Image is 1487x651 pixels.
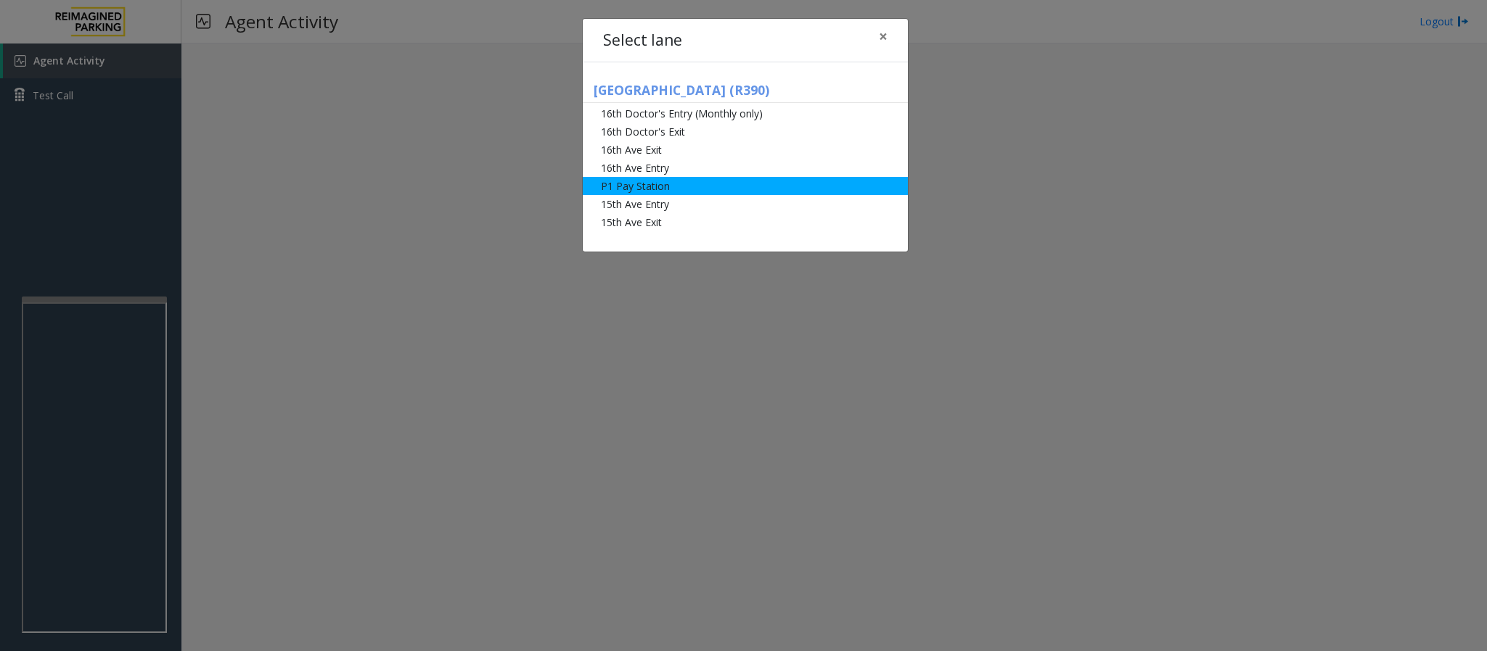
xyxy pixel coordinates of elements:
span: × [879,26,888,46]
li: 16th Ave Exit [583,141,908,159]
h5: [GEOGRAPHIC_DATA] (R390) [583,83,908,103]
li: 15th Ave Entry [583,195,908,213]
button: Close [869,19,898,54]
h4: Select lane [603,29,682,52]
li: P1 Pay Station [583,177,908,195]
li: 16th Doctor's Exit [583,123,908,141]
li: 16th Doctor's Entry (Monthly only) [583,104,908,123]
li: 16th Ave Entry [583,159,908,177]
li: 15th Ave Exit [583,213,908,231]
